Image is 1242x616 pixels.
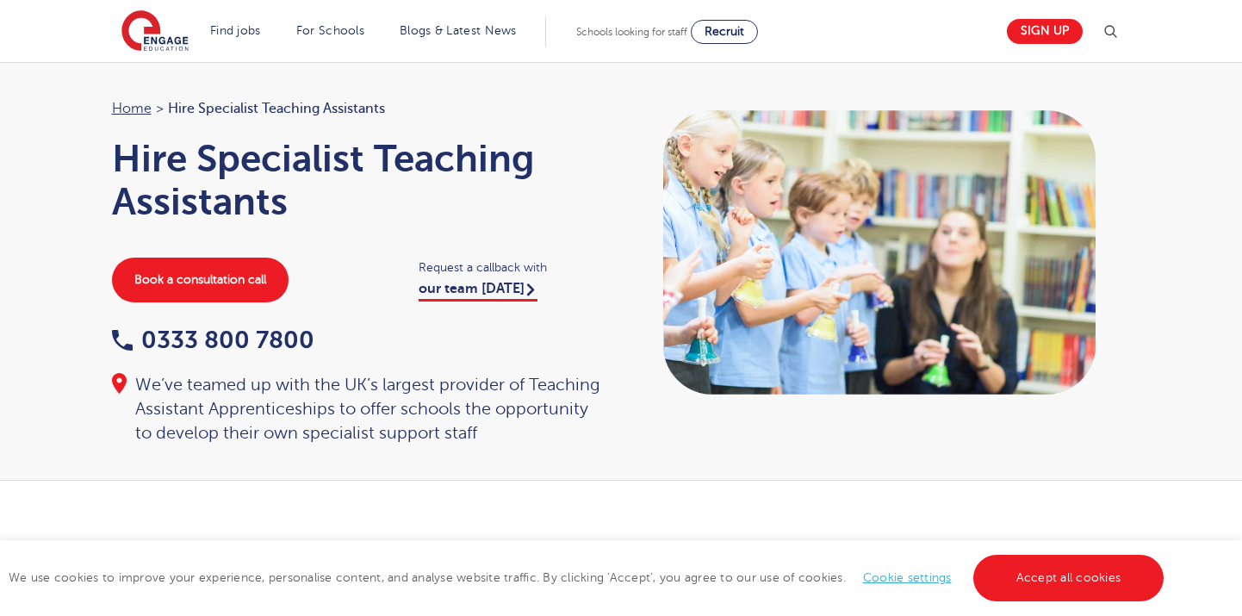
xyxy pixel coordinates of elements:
div: We’ve teamed up with the UK’s largest provider of Teaching Assistant Apprenticeships to offer sch... [112,373,605,445]
a: Blogs & Latest News [400,24,517,37]
span: We use cookies to improve your experience, personalise content, and analyse website traffic. By c... [9,571,1168,584]
a: Cookie settings [863,571,952,584]
a: Find jobs [210,24,261,37]
h1: Hire Specialist Teaching Assistants [112,137,605,223]
a: our team [DATE] [419,281,537,302]
a: Home [112,101,152,116]
a: Sign up [1007,19,1083,44]
a: Recruit [691,20,758,44]
span: Recruit [705,25,744,38]
span: > [156,101,164,116]
span: Hire Specialist Teaching Assistants [168,97,385,120]
a: For Schools [296,24,364,37]
nav: breadcrumb [112,97,605,120]
span: Request a callback with [419,258,604,277]
img: Engage Education [121,10,189,53]
a: 0333 800 7800 [112,327,314,353]
a: Book a consultation call [112,258,289,302]
a: Accept all cookies [973,555,1164,601]
span: Schools looking for staff [576,26,687,38]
